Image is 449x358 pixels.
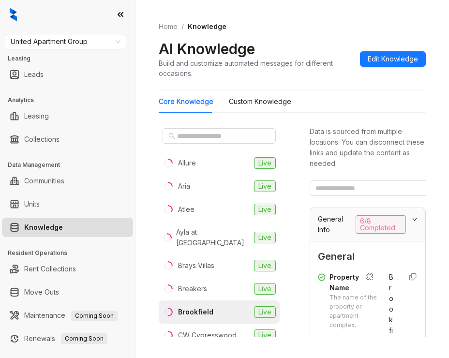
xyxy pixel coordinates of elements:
div: Brookfield [178,307,213,317]
li: Rent Collections [2,259,133,279]
div: Custom Knowledge [229,96,291,107]
span: United Apartment Group [11,34,120,49]
span: search [168,133,175,139]
a: Communities [24,171,64,191]
li: Units [2,194,133,214]
a: Home [157,21,180,32]
div: The name of the property or apartment complex. [329,293,377,329]
div: Build and customize automated messages for different occasions. [159,58,352,78]
h3: Analytics [8,96,135,104]
span: Coming Soon [61,333,107,344]
li: Renewals [2,329,133,348]
span: Live [254,283,276,295]
li: Leasing [2,106,133,126]
li: / [181,21,184,32]
img: logo [10,8,17,21]
div: Aria [178,181,190,192]
div: Property Name [329,272,377,293]
li: Maintenance [2,306,133,325]
div: General Info6/8 Completed [310,208,425,241]
span: Live [254,157,276,169]
a: Rent Collections [24,259,76,279]
a: Move Outs [24,283,59,302]
span: Live [254,180,276,192]
div: Allure [178,158,196,168]
span: Edit Knowledge [368,54,418,64]
div: Breakers [178,283,207,294]
h3: Resident Operations [8,249,135,257]
span: Live [254,306,276,318]
a: Collections [24,130,60,149]
span: Coming Soon [71,311,118,321]
div: Data is sourced from multiple locations. You can disconnect these links and update the content as... [310,126,426,169]
a: Leads [24,65,44,84]
span: 6/8 Completed [356,215,406,234]
a: Leasing [24,106,49,126]
div: CW Cypresswood [178,330,237,341]
li: Leads [2,65,133,84]
h2: AI Knowledge [159,40,255,58]
span: Live [254,232,276,243]
h3: Data Management [8,161,135,169]
div: Core Knowledge [159,96,213,107]
a: Knowledge [24,218,63,237]
span: General Info [318,214,352,235]
div: Brays Villas [178,260,214,271]
li: Collections [2,130,133,149]
a: Units [24,194,40,214]
li: Knowledge [2,218,133,237]
li: Move Outs [2,283,133,302]
span: Live [254,204,276,215]
span: Live [254,329,276,341]
li: Communities [2,171,133,191]
a: RenewalsComing Soon [24,329,107,348]
span: General [318,249,418,264]
span: Live [254,260,276,271]
button: Edit Knowledge [360,51,426,67]
h3: Leasing [8,54,135,63]
div: Atlee [178,204,195,215]
span: Knowledge [188,22,226,30]
div: Ayla at [GEOGRAPHIC_DATA] [176,227,250,248]
span: expanded [412,216,418,222]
